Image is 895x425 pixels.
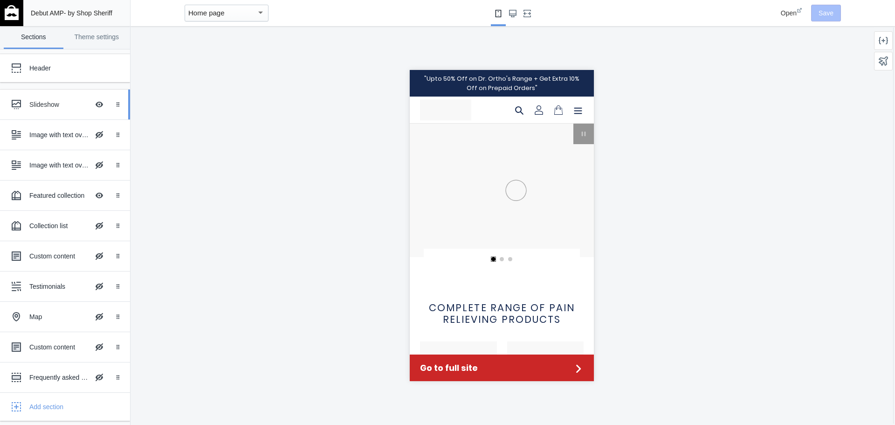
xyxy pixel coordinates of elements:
[89,216,110,236] button: Hide
[89,307,110,327] button: Hide
[89,94,110,115] button: Hide
[29,282,89,291] div: Testimonials
[4,26,63,49] a: Sections
[29,251,89,261] div: Custom content
[19,231,165,256] a: View all products in the Shop collection
[29,221,89,230] div: Collection list
[29,100,89,109] div: Slideshow
[10,292,162,304] span: Go to full site
[29,63,110,73] div: Header
[89,337,110,357] button: Hide
[29,402,123,411] div: Add section
[10,29,91,50] a: image
[29,191,89,200] div: Featured collection
[5,5,19,20] img: main-logo_60x60_white.png
[89,246,110,266] button: Hide
[31,9,64,17] span: Debut AMP
[67,26,127,49] a: Theme settings
[89,185,110,206] button: Hide
[89,155,110,175] button: Hide
[89,125,110,145] button: Hide
[89,367,110,388] button: Hide
[781,9,797,17] span: Open
[89,276,110,297] button: Hide
[29,373,89,382] div: Frequently asked questions
[29,160,89,170] div: Image with text overlay
[188,9,225,17] mat-select-trigger: Home page
[90,187,95,192] a: Select slide 2
[29,130,89,139] div: Image with text overlay
[29,312,89,321] div: Map
[98,187,103,192] a: Select slide 3
[158,31,178,49] button: Menu
[29,342,89,352] div: Custom content
[64,9,112,17] span: - by Shop Sheriff
[10,29,62,50] img: image
[82,187,86,192] a: Select slide 1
